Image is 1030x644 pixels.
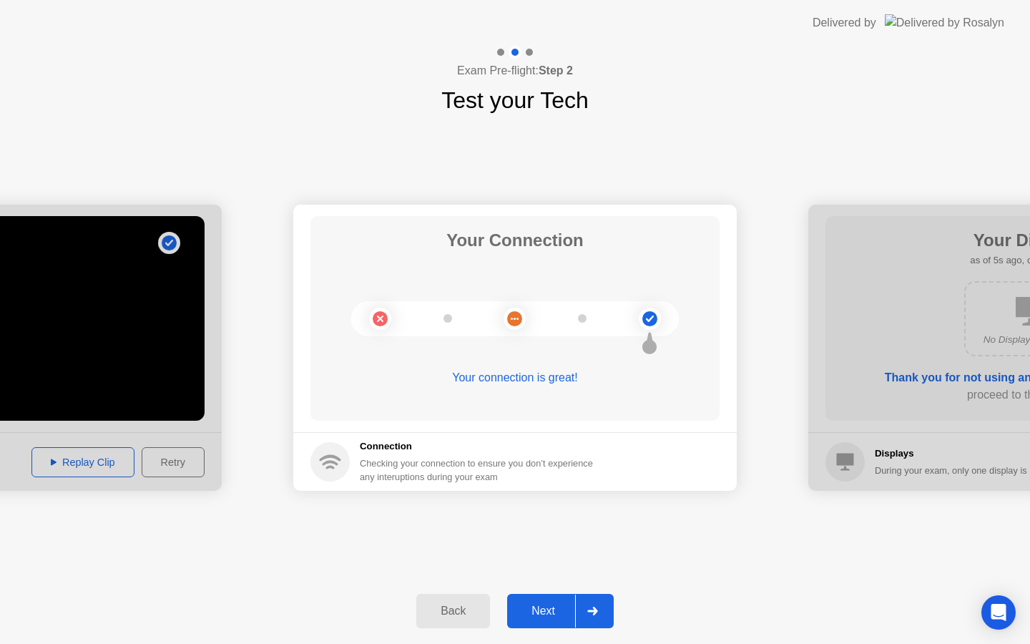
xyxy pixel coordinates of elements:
[360,457,602,484] div: Checking your connection to ensure you don’t experience any interuptions during your exam
[981,595,1016,630] div: Open Intercom Messenger
[446,228,584,253] h1: Your Connection
[360,439,602,454] h5: Connection
[507,594,614,628] button: Next
[441,83,589,117] h1: Test your Tech
[457,62,573,79] h4: Exam Pre-flight:
[813,14,876,31] div: Delivered by
[421,605,486,618] div: Back
[511,605,575,618] div: Next
[310,369,720,386] div: Your connection is great!
[539,64,573,77] b: Step 2
[416,594,490,628] button: Back
[885,14,1004,31] img: Delivered by Rosalyn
